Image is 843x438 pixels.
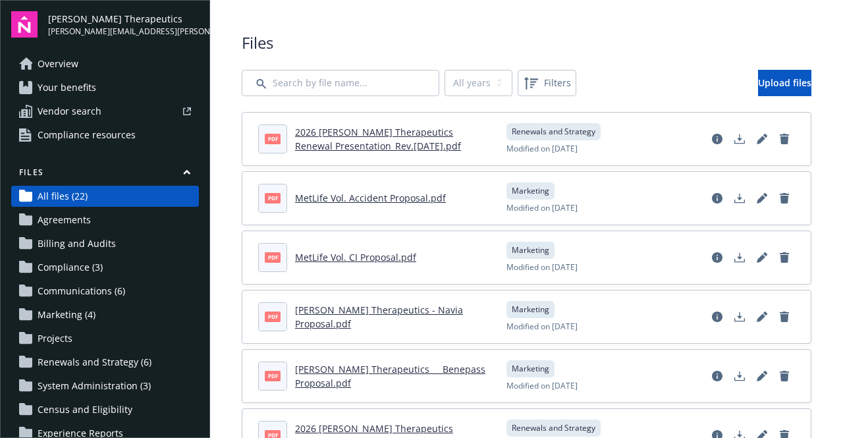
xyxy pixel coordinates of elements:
a: Download document [729,366,750,387]
a: [PERSON_NAME] Therapeutics __ Benepass Proposal.pdf [295,363,485,389]
button: Filters [518,70,576,96]
a: Edit document [751,188,773,209]
a: All files (22) [11,186,199,207]
a: Overview [11,53,199,74]
span: Marketing (4) [38,304,95,325]
a: Delete document [774,247,795,268]
span: Vendor search [38,101,101,122]
a: System Administration (3) [11,375,199,397]
a: Edit document [751,128,773,150]
span: Compliance (3) [38,257,103,278]
span: Modified on [DATE] [506,380,578,392]
span: Files [242,32,811,54]
span: Filters [520,72,574,94]
span: Projects [38,328,72,349]
a: Agreements [11,209,199,231]
button: [PERSON_NAME] Therapeutics[PERSON_NAME][EMAIL_ADDRESS][PERSON_NAME][DOMAIN_NAME] [48,11,199,38]
input: Search by file name... [242,70,439,96]
span: Marketing [512,363,549,375]
span: Marketing [512,304,549,315]
a: Edit document [751,306,773,327]
img: navigator-logo.svg [11,11,38,38]
a: Download document [729,306,750,327]
a: MetLife Vol. CI Proposal.pdf [295,251,416,263]
span: Upload files [758,76,811,89]
a: Edit document [751,366,773,387]
a: Delete document [774,366,795,387]
span: Modified on [DATE] [506,143,578,155]
a: View file details [707,247,728,268]
span: Marketing [512,244,549,256]
span: Your benefits [38,77,96,98]
span: Agreements [38,209,91,231]
span: Modified on [DATE] [506,321,578,333]
a: Projects [11,328,199,349]
span: Communications (6) [38,281,125,302]
span: Marketing [512,185,549,197]
span: pdf [265,193,281,203]
a: View file details [707,188,728,209]
a: Billing and Audits [11,233,199,254]
span: Renewals and Strategy [512,422,595,434]
a: Download document [729,188,750,209]
a: Download document [729,247,750,268]
a: Census and Eligibility [11,399,199,420]
span: [PERSON_NAME][EMAIL_ADDRESS][PERSON_NAME][DOMAIN_NAME] [48,26,199,38]
span: All files (22) [38,186,88,207]
span: Filters [544,76,571,90]
span: Modified on [DATE] [506,261,578,273]
span: Overview [38,53,78,74]
a: Upload files [758,70,811,96]
span: Renewals and Strategy (6) [38,352,151,373]
a: MetLife Vol. Accident Proposal.pdf [295,192,446,204]
button: Files [11,167,199,183]
span: Renewals and Strategy [512,126,595,138]
a: Marketing (4) [11,304,199,325]
span: Compliance resources [38,124,136,146]
a: View file details [707,128,728,150]
a: Renewals and Strategy (6) [11,352,199,373]
a: View file details [707,366,728,387]
a: Download document [729,128,750,150]
span: pdf [265,371,281,381]
span: Billing and Audits [38,233,116,254]
span: pdf [265,312,281,321]
a: Vendor search [11,101,199,122]
a: Compliance resources [11,124,199,146]
a: Your benefits [11,77,199,98]
a: View file details [707,306,728,327]
a: Delete document [774,128,795,150]
a: [PERSON_NAME] Therapeutics - Navia Proposal.pdf [295,304,463,330]
a: Edit document [751,247,773,268]
span: [PERSON_NAME] Therapeutics [48,12,199,26]
a: Communications (6) [11,281,199,302]
a: Compliance (3) [11,257,199,278]
a: 2026 [PERSON_NAME] Therapeutics Renewal Presentation_Rev.[DATE].pdf [295,126,461,152]
span: Census and Eligibility [38,399,132,420]
a: Delete document [774,188,795,209]
span: System Administration (3) [38,375,151,397]
span: pdf [265,252,281,262]
span: pdf [265,134,281,144]
span: Modified on [DATE] [506,202,578,214]
a: Delete document [774,306,795,327]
